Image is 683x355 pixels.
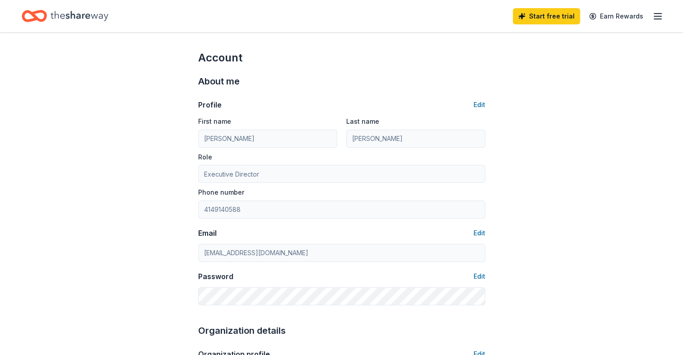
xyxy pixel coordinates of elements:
button: Edit [474,271,485,282]
label: Phone number [198,188,244,197]
div: Profile [198,99,222,110]
a: Home [22,5,108,27]
a: Earn Rewards [584,8,649,24]
div: About me [198,74,485,89]
button: Edit [474,228,485,238]
button: Edit [474,99,485,110]
div: Organization details [198,323,485,338]
label: First name [198,117,231,126]
div: Email [198,228,217,238]
label: Role [198,153,212,162]
a: Start free trial [513,8,580,24]
div: Account [198,51,485,65]
div: Password [198,271,233,282]
label: Last name [346,117,379,126]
